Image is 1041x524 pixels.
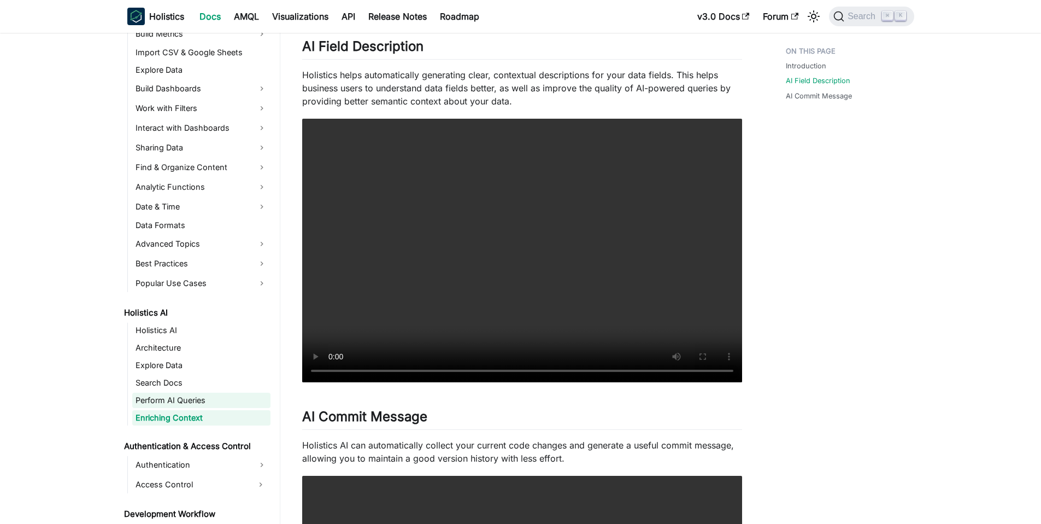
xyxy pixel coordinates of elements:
[132,456,270,474] a: Authentication
[829,7,914,26] button: Search (Command+K)
[302,68,742,108] p: Holistics helps automatically generating clear, contextual descriptions for your data fields. Thi...
[251,476,270,493] button: Expand sidebar category 'Access Control'
[132,198,270,216] a: Date & Time
[302,119,742,383] video: Your browser does not support embedding video, but you can .
[132,323,270,338] a: Holistics AI
[132,410,270,426] a: Enriching Context
[335,8,362,25] a: API
[132,358,270,373] a: Explore Data
[132,100,270,117] a: Work with Filters
[132,139,270,156] a: Sharing Data
[121,439,270,454] a: Authentication & Access Control
[433,8,486,25] a: Roadmap
[116,33,280,524] nav: Docs sidebar
[882,11,893,21] kbd: ⌘
[132,393,270,408] a: Perform AI Queries
[132,340,270,356] a: Architecture
[132,119,270,137] a: Interact with Dashboards
[132,218,270,233] a: Data Formats
[149,10,184,23] b: Holistics
[127,8,145,25] img: Holistics
[127,8,184,25] a: HolisticsHolistics
[132,275,270,292] a: Popular Use Cases
[895,11,906,21] kbd: K
[132,80,270,97] a: Build Dashboards
[302,409,742,429] h2: AI Commit Message
[193,8,227,25] a: Docs
[302,38,742,59] h2: AI Field Description
[844,11,882,21] span: Search
[786,91,852,101] a: AI Commit Message
[786,61,826,71] a: Introduction
[756,8,805,25] a: Forum
[132,235,270,253] a: Advanced Topics
[132,178,270,196] a: Analytic Functions
[302,439,742,465] p: Holistics AI can automatically collect your current code changes and generate a useful commit mes...
[132,255,270,272] a: Best Practices
[132,476,251,493] a: Access Control
[132,159,270,176] a: Find & Organize Content
[132,62,270,78] a: Explore Data
[132,375,270,391] a: Search Docs
[227,8,266,25] a: AMQL
[362,8,433,25] a: Release Notes
[266,8,335,25] a: Visualizations
[805,8,822,25] button: Switch between dark and light mode (currently light mode)
[786,75,850,86] a: AI Field Description
[132,45,270,60] a: Import CSV & Google Sheets
[121,305,270,321] a: Holistics AI
[121,506,270,522] a: Development Workflow
[132,25,270,43] a: Build Metrics
[691,8,756,25] a: v3.0 Docs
